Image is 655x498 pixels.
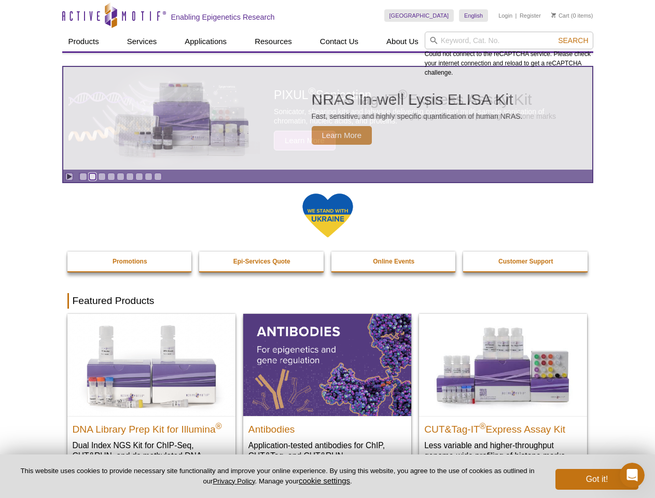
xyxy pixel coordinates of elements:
a: All Antibodies Antibodies Application-tested antibodies for ChIP, CUT&Tag, and CUT&RUN. [243,314,411,471]
sup: ® [480,421,486,430]
input: Keyword, Cat. No. [425,32,593,49]
a: Go to slide 8 [145,173,152,181]
strong: Online Events [373,258,414,265]
img: All Antibodies [243,314,411,416]
img: We Stand With Ukraine [302,192,354,239]
a: Go to slide 1 [79,173,87,181]
a: Go to slide 6 [126,173,134,181]
p: Less variable and higher-throughput genome-wide profiling of histone marks​. [424,440,582,461]
a: Go to slide 4 [107,173,115,181]
p: This website uses cookies to provide necessary site functionality and improve your online experie... [17,466,538,486]
a: English [459,9,488,22]
h2: DNA Library Prep Kit for Illumina [73,419,230,435]
iframe: Intercom live chat [620,463,645,488]
h2: Featured Products [67,293,588,309]
a: Privacy Policy [213,477,255,485]
h2: Antibodies [248,419,406,435]
span: Search [558,36,588,45]
a: Customer Support [463,252,589,271]
img: DNA Library Prep Kit for Illumina [67,314,235,416]
li: (0 items) [551,9,593,22]
button: Got it! [555,469,638,490]
span: Learn More [312,126,372,145]
a: Contact Us [314,32,365,51]
strong: Epi-Services Quote [233,258,290,265]
article: NRAS In-well Lysis ELISA Kit [63,67,592,170]
a: DNA Library Prep Kit for Illumina DNA Library Prep Kit for Illumina® Dual Index NGS Kit for ChIP-... [67,314,235,481]
a: Products [62,32,105,51]
strong: Promotions [113,258,147,265]
img: CUT&Tag-IT® Express Assay Kit [419,314,587,416]
p: Dual Index NGS Kit for ChIP-Seq, CUT&RUN, and ds methylated DNA assays. [73,440,230,472]
p: Fast, sensitive, and highly specific quantification of human NRAS. [312,112,523,121]
a: Applications [178,32,233,51]
img: NRAS In-well Lysis ELISA Kit [104,82,260,154]
a: Go to slide 5 [117,173,124,181]
h2: NRAS In-well Lysis ELISA Kit [312,92,523,107]
a: Services [121,32,163,51]
a: Login [498,12,512,19]
a: [GEOGRAPHIC_DATA] [384,9,454,22]
a: Go to slide 7 [135,173,143,181]
a: NRAS In-well Lysis ELISA Kit NRAS In-well Lysis ELISA Kit Fast, sensitive, and highly specific qu... [63,67,592,170]
img: Your Cart [551,12,556,18]
a: Cart [551,12,569,19]
li: | [515,9,517,22]
button: Search [555,36,591,45]
a: CUT&Tag-IT® Express Assay Kit CUT&Tag-IT®Express Assay Kit Less variable and higher-throughput ge... [419,314,587,471]
a: Go to slide 2 [89,173,96,181]
a: Resources [248,32,298,51]
h2: CUT&Tag-IT Express Assay Kit [424,419,582,435]
a: Register [520,12,541,19]
strong: Customer Support [498,258,553,265]
button: cookie settings [299,476,350,485]
div: Could not connect to the reCAPTCHA service. Please check your internet connection and reload to g... [425,32,593,77]
p: Application-tested antibodies for ChIP, CUT&Tag, and CUT&RUN. [248,440,406,461]
a: Online Events [331,252,457,271]
a: Epi-Services Quote [199,252,325,271]
a: Toggle autoplay [65,173,73,181]
a: About Us [380,32,425,51]
h2: Enabling Epigenetics Research [171,12,275,22]
a: Go to slide 3 [98,173,106,181]
a: Go to slide 9 [154,173,162,181]
sup: ® [216,421,222,430]
a: Promotions [67,252,193,271]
